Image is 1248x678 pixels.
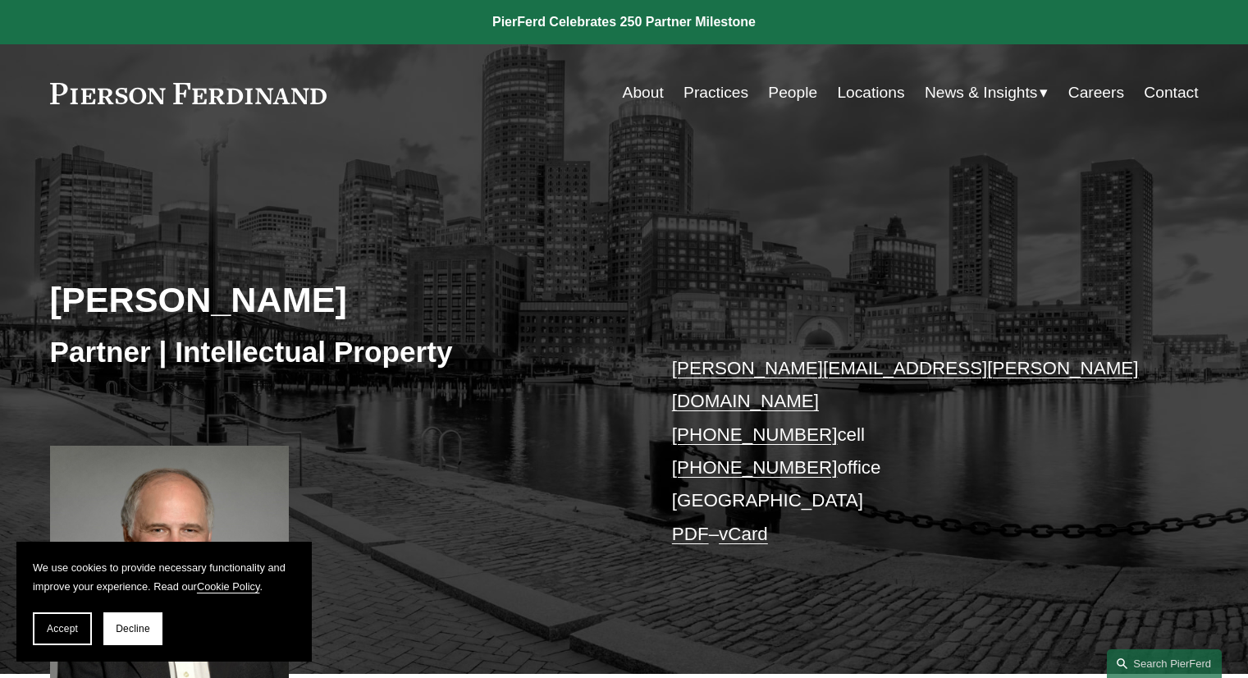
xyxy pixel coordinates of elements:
a: PDF [672,524,709,544]
a: Search this site [1107,649,1222,678]
h2: [PERSON_NAME] [50,278,624,321]
p: We use cookies to provide necessary functionality and improve your experience. Read our . [33,558,295,596]
a: Locations [837,77,904,108]
a: Practices [683,77,748,108]
a: Contact [1144,77,1198,108]
span: News & Insights [925,79,1038,108]
button: Accept [33,612,92,645]
a: [PHONE_NUMBER] [672,457,838,478]
a: folder dropdown [925,77,1049,108]
span: Decline [116,623,150,634]
a: Careers [1068,77,1124,108]
button: Decline [103,612,162,645]
section: Cookie banner [16,542,312,662]
a: vCard [719,524,768,544]
p: cell office [GEOGRAPHIC_DATA] – [672,352,1150,551]
a: [PERSON_NAME][EMAIL_ADDRESS][PERSON_NAME][DOMAIN_NAME] [672,358,1139,411]
span: Accept [47,623,78,634]
a: People [768,77,817,108]
a: Cookie Policy [197,580,260,593]
a: [PHONE_NUMBER] [672,424,838,445]
a: About [623,77,664,108]
h3: Partner | Intellectual Property [50,334,624,370]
